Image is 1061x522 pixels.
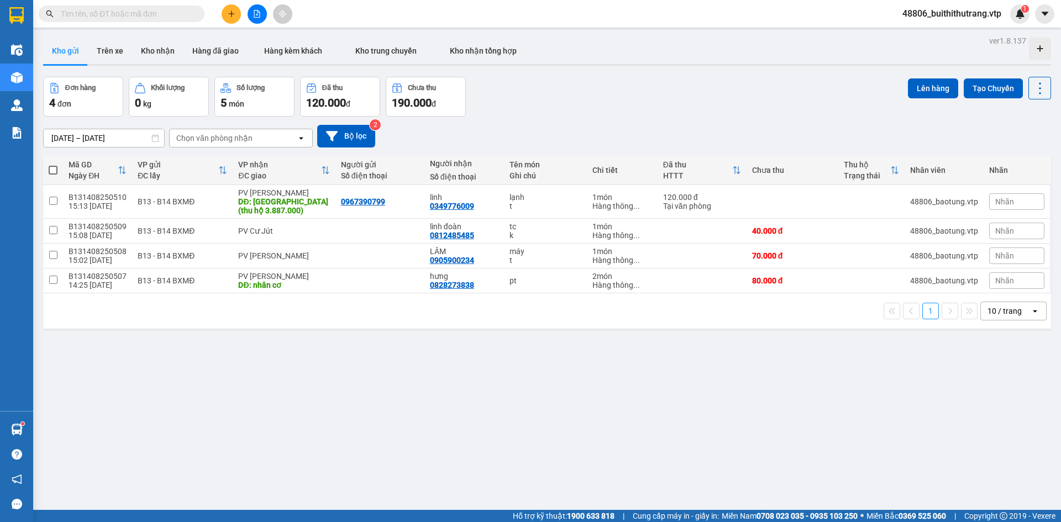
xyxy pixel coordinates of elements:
[954,510,956,522] span: |
[12,474,22,484] span: notification
[238,272,329,281] div: PV [PERSON_NAME]
[57,99,71,108] span: đơn
[176,133,253,144] div: Chọn văn phòng nhận
[341,197,385,206] div: 0967390799
[1021,5,1029,13] sup: 1
[592,272,652,281] div: 2 món
[43,77,123,117] button: Đơn hàng4đơn
[238,197,329,215] div: DĐ: quảng phú (thu hộ 3.887.000)
[844,171,890,180] div: Trạng thái
[430,281,474,289] div: 0828273838
[69,193,127,202] div: B131408250510
[322,84,343,92] div: Đã thu
[722,510,858,522] span: Miền Nam
[430,247,498,256] div: LÂM
[229,99,244,108] span: món
[65,84,96,92] div: Đơn hàng
[222,4,241,24] button: plus
[592,256,652,265] div: Hàng thông thường
[69,281,127,289] div: 14:25 [DATE]
[11,127,23,139] img: solution-icon
[510,222,581,231] div: tc
[430,202,474,210] div: 0349776009
[860,514,864,518] span: ⚪️
[844,160,890,169] div: Thu hộ
[238,251,329,260] div: PV [PERSON_NAME]
[995,276,1014,285] span: Nhãn
[592,231,652,240] div: Hàng thông thường
[370,119,381,130] sup: 2
[238,171,321,180] div: ĐC giao
[138,276,227,285] div: B13 - B14 BXMĐ
[69,222,127,231] div: B131408250509
[386,77,466,117] button: Chưa thu190.000đ
[408,84,436,92] div: Chưa thu
[663,202,741,210] div: Tại văn phòng
[297,134,306,143] svg: open
[430,159,498,168] div: Người nhận
[633,231,640,240] span: ...
[143,99,151,108] span: kg
[866,510,946,522] span: Miền Bắc
[633,510,719,522] span: Cung cấp máy in - giấy in:
[238,226,329,235] div: PV Cư Jút
[392,96,432,109] span: 190.000
[279,10,286,18] span: aim
[623,510,624,522] span: |
[238,188,329,197] div: PV [PERSON_NAME]
[1031,307,1039,315] svg: open
[132,38,183,64] button: Kho nhận
[69,231,127,240] div: 15:08 [DATE]
[1035,4,1054,24] button: caret-down
[306,96,346,109] span: 120.000
[69,256,127,265] div: 15:02 [DATE]
[11,99,23,111] img: warehouse-icon
[11,424,23,435] img: warehouse-icon
[922,303,939,319] button: 1
[138,197,227,206] div: B13 - B14 BXMĐ
[592,202,652,210] div: Hàng thông thường
[238,160,321,169] div: VP nhận
[9,7,24,24] img: logo-vxr
[63,156,132,185] th: Toggle SortBy
[430,231,474,240] div: 0812485485
[11,72,23,83] img: warehouse-icon
[138,160,218,169] div: VP gửi
[138,251,227,260] div: B13 - B14 BXMĐ
[69,160,118,169] div: Mã GD
[430,222,498,231] div: linh đoàn
[592,166,652,175] div: Chi tiết
[567,512,614,520] strong: 1900 633 818
[355,46,417,55] span: Kho trung chuyển
[12,499,22,509] span: message
[430,193,498,202] div: linh
[510,276,581,285] div: pt
[450,46,517,55] span: Kho nhận tổng hợp
[663,171,732,180] div: HTTT
[228,10,235,18] span: plus
[214,77,295,117] button: Số lượng5món
[989,35,1026,47] div: ver 1.8.137
[49,96,55,109] span: 4
[1029,38,1051,60] div: Tạo kho hàng mới
[183,38,248,64] button: Hàng đã giao
[233,156,335,185] th: Toggle SortBy
[658,156,747,185] th: Toggle SortBy
[894,7,1010,20] span: 48806_buithithutrang.vtp
[995,251,1014,260] span: Nhãn
[910,251,978,260] div: 48806_baotung.vtp
[273,4,292,24] button: aim
[633,281,640,289] span: ...
[988,305,1022,317] div: 10 / trang
[238,281,329,289] div: DĐ: nhân cơ
[69,202,127,210] div: 15:13 [DATE]
[300,77,380,117] button: Đã thu120.000đ
[757,512,858,520] strong: 0708 023 035 - 0935 103 250
[11,44,23,56] img: warehouse-icon
[663,160,732,169] div: Đã thu
[752,276,833,285] div: 80.000 đ
[12,449,22,460] span: question-circle
[317,125,375,147] button: Bộ lọc
[510,231,581,240] div: k
[633,202,640,210] span: ...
